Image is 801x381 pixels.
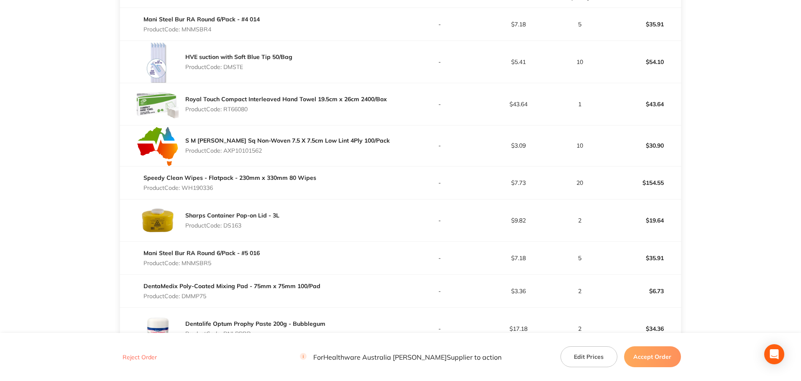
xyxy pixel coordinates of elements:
[558,255,602,261] p: 5
[185,106,387,113] p: Product Code: RT66080
[479,21,557,28] p: $7.18
[624,346,681,367] button: Accept Order
[401,21,479,28] p: -
[137,199,179,241] img: djc5bzZsdg
[479,179,557,186] p: $7.73
[185,95,387,103] a: Royal Touch Compact Interleaved Hand Towel 19.5cm x 26cm 2400/Box
[558,59,602,65] p: 10
[185,147,390,154] p: Product Code: AXP10101562
[137,41,179,83] img: b2NscWdpdA
[185,212,279,219] a: Sharps Container Pop-on Lid - 3L
[143,260,260,266] p: Product Code: MNMSBR5
[185,320,325,327] a: Dentalife Optum Prophy Paste 200g - Bubblegum
[558,217,602,224] p: 2
[479,101,557,107] p: $43.64
[143,174,316,182] a: Speedy Clean Wipes - Flatpack - 230mm x 330mm 80 Wipes
[137,83,179,125] img: ZnFobnJmNQ
[479,288,557,294] p: $3.36
[558,288,602,294] p: 2
[120,353,159,361] button: Reject Order
[479,142,557,149] p: $3.09
[558,179,602,186] p: 20
[401,142,479,149] p: -
[558,325,602,332] p: 2
[185,222,279,229] p: Product Code: DS163
[479,325,557,332] p: $17.18
[143,249,260,257] a: Mani Steel Bur RA Round 6/Pack - #5 016
[479,59,557,65] p: $5.41
[185,64,292,70] p: Product Code: DMSTE
[137,125,179,166] img: cW5xMHZ6Yw
[401,59,479,65] p: -
[143,282,320,290] a: DentaMedix Poly-Coated Mixing Pad - 75mm x 75mm 100/Pad
[185,330,325,337] p: Product Code: DNLPPBB
[558,142,602,149] p: 10
[143,184,316,191] p: Product Code: WH190336
[603,319,681,339] p: $34.36
[603,94,681,114] p: $43.64
[401,255,479,261] p: -
[401,179,479,186] p: -
[479,255,557,261] p: $7.18
[300,353,502,361] p: For Healthware Australia [PERSON_NAME] Supplier to action
[764,344,784,364] div: Open Intercom Messenger
[143,293,320,299] p: Product Code: DMMP75
[603,248,681,268] p: $35.91
[401,101,479,107] p: -
[558,21,602,28] p: 5
[603,173,681,193] p: $154.55
[137,308,179,350] img: cXBibnUzbQ
[603,52,681,72] p: $54.10
[603,281,681,301] p: $6.73
[603,14,681,34] p: $35.91
[401,288,479,294] p: -
[185,53,292,61] a: HVE suction with Soft Blue Tip 50/Bag
[143,26,260,33] p: Product Code: MNMSBR4
[401,217,479,224] p: -
[185,137,390,144] a: S M [PERSON_NAME] Sq Non-Woven 7.5 X 7.5cm Low Lint 4Ply 100/Pack
[143,15,260,23] a: Mani Steel Bur RA Round 6/Pack - #4 014
[558,101,602,107] p: 1
[479,217,557,224] p: $9.82
[603,136,681,156] p: $30.90
[401,325,479,332] p: -
[560,346,617,367] button: Edit Prices
[603,210,681,230] p: $19.64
